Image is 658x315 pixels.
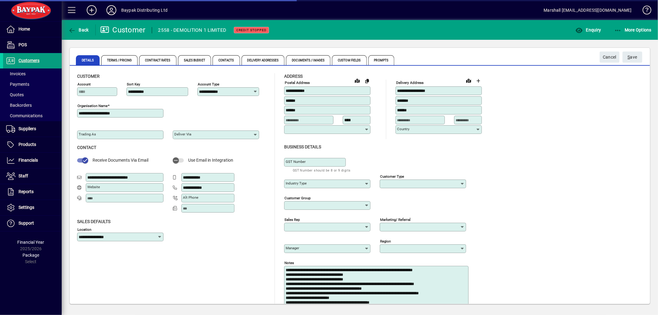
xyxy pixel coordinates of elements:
a: Suppliers [3,121,62,137]
span: Contacts [213,55,240,65]
span: Prompts [368,55,395,65]
mat-label: Customer type [380,174,404,178]
button: Save [623,52,642,63]
span: Invoices [6,71,26,76]
span: Communications [6,113,43,118]
span: Delivery Addresses [242,55,285,65]
a: Quotes [3,89,62,100]
span: Settings [19,205,34,210]
a: Financials [3,153,62,168]
mat-label: Sales rep [284,217,300,222]
mat-label: Organisation name [77,104,108,108]
span: Contract Rates [139,55,176,65]
span: Quotes [6,92,24,97]
a: Home [3,22,62,37]
a: View on map [464,76,474,85]
mat-label: Alt Phone [183,195,198,200]
mat-hint: GST Number should be 8 or 9 digits [293,167,351,174]
span: S [628,55,630,60]
a: Reports [3,184,62,200]
div: Customer [100,25,146,35]
a: Settings [3,200,62,215]
span: Package [23,253,39,258]
span: Sales defaults [77,219,110,224]
span: Backorders [6,103,32,108]
mat-label: Trading as [79,132,96,136]
button: Back [67,24,90,35]
button: More Options [613,24,653,35]
span: Sales Budget [178,55,211,65]
span: Payments [6,82,29,87]
div: Marshall [EMAIL_ADDRESS][DOMAIN_NAME] [544,5,632,15]
span: Support [19,221,34,226]
mat-label: Region [380,239,391,243]
mat-label: Customer group [284,196,311,200]
span: Receive Documents Via Email [93,158,148,163]
button: Cancel [600,52,619,63]
span: Enquiry [575,27,601,32]
span: Reports [19,189,34,194]
button: Profile [101,5,121,16]
span: Terms / Pricing [101,55,138,65]
span: Suppliers [19,126,36,131]
a: Backorders [3,100,62,110]
mat-label: Website [87,185,100,189]
span: Home [19,27,30,31]
span: Customer [77,74,100,79]
div: 2558 - DEMOLITION 1 LIMITED [158,25,226,35]
span: Products [19,142,36,147]
a: Payments [3,79,62,89]
span: Staff [19,173,28,178]
span: Customers [19,58,39,63]
div: Baypak Distributing Ltd [121,5,168,15]
mat-label: Account [77,82,91,86]
span: Business details [284,144,321,149]
button: Copy to Delivery address [362,76,372,86]
a: Knowledge Base [638,1,650,21]
span: Address [284,74,303,79]
span: ave [628,52,637,62]
span: Contact [77,145,96,150]
mat-label: Industry type [286,181,307,185]
span: Back [68,27,89,32]
mat-label: Account Type [198,82,219,86]
span: Details [76,55,100,65]
button: Choose address [474,76,483,86]
a: Products [3,137,62,152]
mat-label: Sort key [127,82,140,86]
a: Support [3,216,62,231]
mat-label: Deliver via [174,132,191,136]
mat-label: Country [397,127,409,131]
span: Cancel [603,52,616,62]
mat-label: Location [77,227,91,231]
mat-label: Marketing/ Referral [380,217,411,222]
span: Use Email in Integration [188,158,233,163]
span: Documents / Images [286,55,330,65]
mat-label: GST Number [286,160,306,164]
button: Add [82,5,101,16]
span: Financials [19,158,38,163]
span: More Options [614,27,652,32]
a: POS [3,37,62,53]
span: POS [19,42,27,47]
app-page-header-button: Back [62,24,96,35]
a: Invoices [3,68,62,79]
a: View on map [352,76,362,85]
mat-label: Notes [284,260,294,265]
span: Financial Year [18,240,44,245]
button: Enquiry [574,24,602,35]
a: Staff [3,168,62,184]
mat-label: Manager [286,246,299,250]
span: Custom Fields [332,55,366,65]
span: Credit Stopped [236,28,267,32]
a: Communications [3,110,62,121]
